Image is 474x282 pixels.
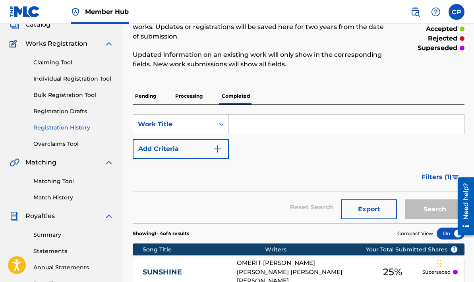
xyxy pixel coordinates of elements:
[173,88,205,104] p: Processing
[418,43,457,53] p: superseded
[133,114,464,223] form: Search Form
[428,34,457,43] p: rejected
[10,211,19,221] img: Royalties
[449,4,464,20] div: User Menu
[422,268,451,276] p: Superseded
[138,120,209,129] div: Work Title
[33,75,114,83] a: Individual Registration Tool
[366,245,458,254] span: Your Total Submitted Shares
[428,4,444,20] div: Help
[452,174,474,238] iframe: Resource Center
[431,7,441,17] img: help
[25,20,50,29] span: Catalog
[10,158,19,167] img: Matching
[33,177,114,185] a: Matching Tool
[33,124,114,132] a: Registration History
[133,230,189,237] p: Showing 1 - 4 of 4 results
[10,20,19,29] img: Catalog
[33,91,114,99] a: Bulk Registration Tool
[10,6,40,17] img: MLC Logo
[85,7,129,16] span: Member Hub
[426,24,457,34] p: accepted
[10,39,20,48] img: Works Registration
[143,268,226,277] a: SUNSHINE
[71,7,80,17] img: Top Rightsholder
[33,107,114,116] a: Registration Drafts
[33,231,114,239] a: Summary
[33,247,114,255] a: Statements
[133,50,388,69] p: Updated information on an existing work will only show in the corresponding fields. New work subm...
[341,199,397,219] button: Export
[434,244,474,282] iframe: Chat Widget
[213,144,222,154] img: 9d2ae6d4665cec9f34b9.svg
[25,158,56,167] span: Matching
[417,167,464,187] button: Filters (1)
[383,265,402,279] span: 25 %
[219,88,252,104] p: Completed
[133,139,229,159] button: Add Criteria
[410,7,420,17] img: search
[133,88,159,104] p: Pending
[143,245,265,254] div: Song Title
[33,58,114,67] a: Claiming Tool
[104,211,114,221] img: expand
[397,230,433,237] span: Compact View
[33,193,114,202] a: Match History
[33,263,114,272] a: Annual Statements
[133,13,388,41] p: Registration History is a record of new work submissions or updates to existing works. Updates or...
[407,4,423,20] a: Public Search
[437,252,441,276] div: Drag
[33,140,114,148] a: Overclaims Tool
[265,245,391,254] div: Writers
[422,172,452,182] span: Filters ( 1 )
[104,39,114,48] img: expand
[25,211,55,221] span: Royalties
[104,158,114,167] img: expand
[25,39,87,48] span: Works Registration
[10,20,50,29] a: CatalogCatalog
